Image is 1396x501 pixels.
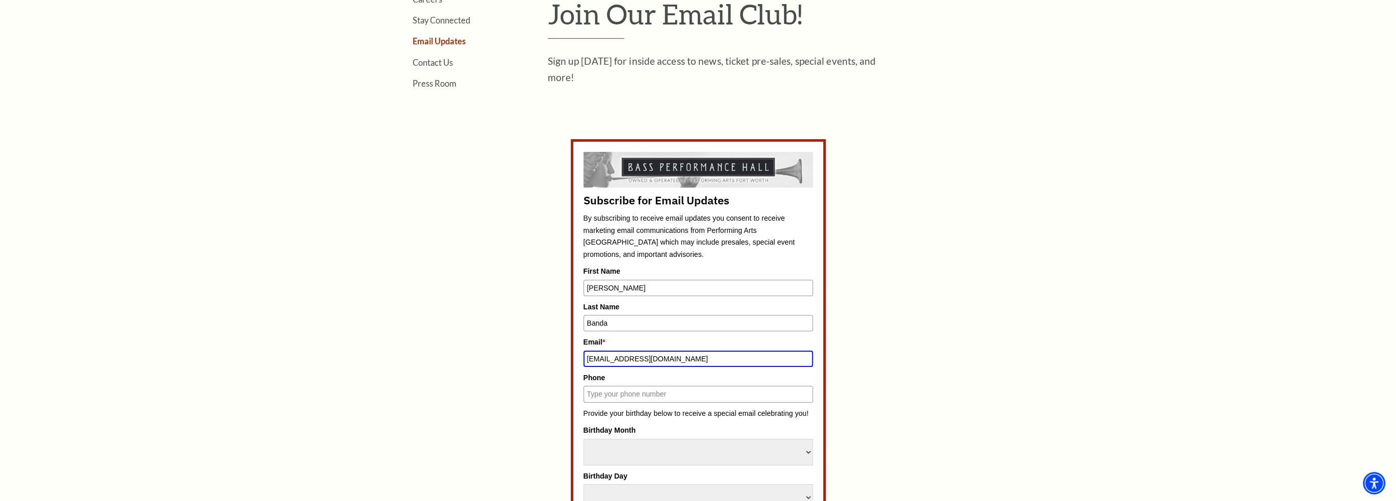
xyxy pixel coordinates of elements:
input: Type your email [583,351,813,367]
a: Contact Us [413,58,453,67]
label: Last Name [583,301,813,312]
p: Provide your birthday below to receive a special email celebrating you! [583,408,813,420]
label: Email [583,336,813,348]
p: By subscribing to receive email updates you consent to receive marketing email communications fro... [583,213,813,260]
a: Press Room [413,78,456,88]
a: Email Updates [413,36,466,46]
input: Type your phone number [583,386,813,402]
a: Stay Connected [413,15,470,25]
input: Type your first name [583,280,813,296]
label: Birthday Day [583,470,813,482]
img: By subscribing to receive email updates you consent to receive marketing email communications fro... [583,152,813,188]
label: First Name [583,266,813,277]
div: Accessibility Menu [1363,472,1385,494]
input: Type your last name [583,315,813,331]
label: Birthday Month [583,425,813,436]
p: Sign up [DATE] for inside access to news, ticket pre-sales, special events, and more! [548,53,879,86]
label: Phone [583,372,813,383]
title: Subscribe for Email Updates [583,193,813,207]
